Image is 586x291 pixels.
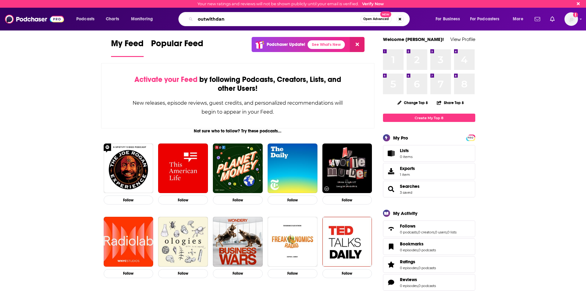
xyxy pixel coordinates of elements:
span: , [418,266,418,270]
img: My Favorite Murder with Karen Kilgariff and Georgia Hardstark [322,143,372,193]
span: My Feed [111,38,144,52]
a: Ratings [385,260,397,269]
a: Freakonomics Radio [268,217,317,267]
a: Popular Feed [151,38,203,57]
span: Reviews [383,274,475,291]
div: Search podcasts, credits, & more... [184,12,416,26]
a: Exports [383,163,475,180]
span: Ratings [400,259,415,265]
button: Follow [158,196,208,204]
span: More [513,15,523,23]
a: Bookmarks [385,242,397,251]
span: Follows [400,223,416,229]
img: Business Wars [213,217,263,267]
button: Follow [213,269,263,278]
span: Bookmarks [383,238,475,255]
span: 0 items [400,155,413,159]
span: For Podcasters [470,15,500,23]
span: 1 item [400,172,415,177]
a: Ratings [400,259,436,265]
a: 0 episodes [400,284,418,288]
button: open menu [72,14,102,24]
span: , [418,248,418,252]
svg: Email not verified [573,12,578,17]
span: Lists [385,149,397,158]
input: Search podcasts, credits, & more... [195,14,361,24]
a: 0 podcasts [418,284,436,288]
span: Podcasts [76,15,94,23]
span: Activate your Feed [134,75,197,84]
a: 0 podcasts [400,230,417,234]
img: Ologies with Alie Ward [158,217,208,267]
div: Not sure who to follow? Try these podcasts... [101,128,375,134]
img: TED Talks Daily [322,217,372,267]
a: 0 users [435,230,447,234]
a: 0 podcasts [418,266,436,270]
button: Show profile menu [564,12,578,26]
span: Follows [383,220,475,237]
img: Planet Money [213,143,263,193]
div: My Pro [393,135,408,141]
button: Follow [104,196,153,204]
button: Follow [213,196,263,204]
img: The Daily [268,143,317,193]
img: Radiolab [104,217,153,267]
a: Follows [385,224,397,233]
span: Ratings [383,256,475,273]
button: Follow [268,269,317,278]
button: Follow [322,196,372,204]
button: Follow [158,269,208,278]
a: The Joe Rogan Experience [104,143,153,193]
span: Lists [400,148,409,153]
a: 0 podcasts [418,248,436,252]
span: Open Advanced [363,18,389,21]
button: open menu [466,14,508,24]
span: Exports [385,167,397,176]
a: Welcome [PERSON_NAME]! [383,36,444,42]
a: Verify Now [362,2,384,6]
img: Podchaser - Follow, Share and Rate Podcasts [5,13,64,25]
p: Podchaser Update! [267,42,305,47]
button: Share Top 8 [437,97,464,109]
button: Change Top 8 [394,99,432,107]
span: Searches [383,181,475,197]
span: For Business [436,15,460,23]
a: Show notifications dropdown [532,14,543,24]
a: My Feed [111,38,144,57]
span: , [418,284,418,288]
a: Reviews [385,278,397,287]
span: Lists [400,148,413,153]
a: Searches [385,185,397,193]
img: This American Life [158,143,208,193]
span: Logged in as carlosrosario [564,12,578,26]
img: User Profile [564,12,578,26]
a: Searches [400,184,420,189]
button: open menu [127,14,161,24]
button: open menu [508,14,531,24]
div: Your new ratings and reviews will not be shown publicly until your email is verified. [197,2,384,6]
a: Lists [383,145,475,162]
a: PRO [467,135,474,140]
a: Follows [400,223,456,229]
a: Charts [102,14,123,24]
span: Popular Feed [151,38,203,52]
div: My Activity [393,210,417,216]
a: 0 creators [418,230,434,234]
span: Charts [106,15,119,23]
a: Bookmarks [400,241,436,247]
button: Open AdvancedNew [361,15,392,23]
a: 3 saved [400,190,412,195]
span: New [380,11,391,17]
span: , [447,230,447,234]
